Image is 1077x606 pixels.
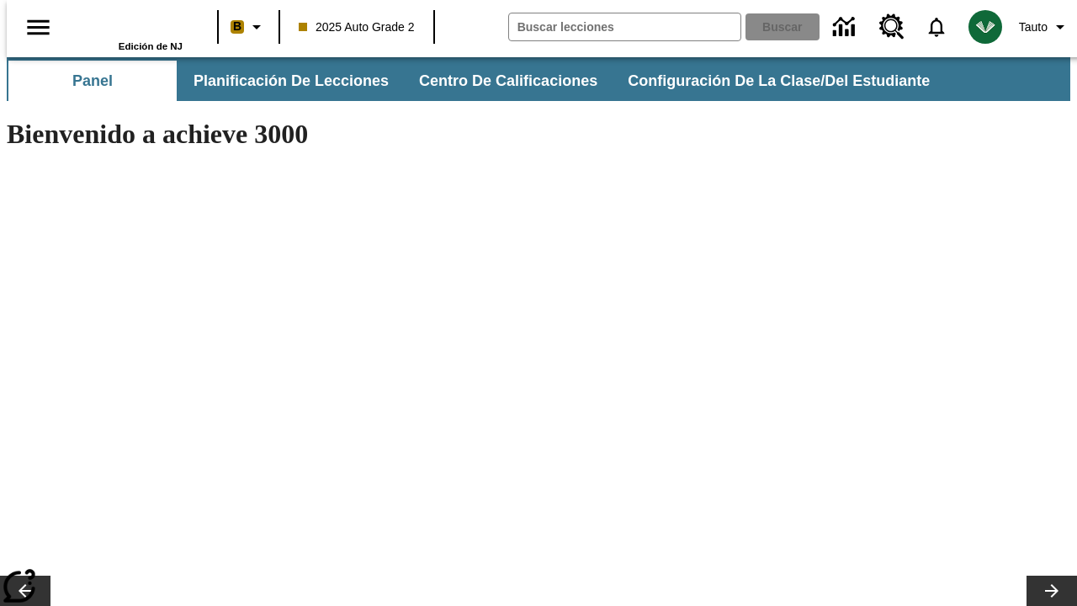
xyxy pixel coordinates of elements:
button: Abrir el menú lateral [13,3,63,52]
button: Configuración de la clase/del estudiante [614,61,943,101]
button: Carrusel de lecciones, seguir [1027,576,1077,606]
button: Perfil/Configuración [1012,12,1077,42]
button: Panel [8,61,177,101]
a: Portada [73,8,183,41]
div: Subbarra de navegación [7,57,1070,101]
a: Centro de recursos, Se abrirá en una pestaña nueva. [869,4,915,50]
span: Configuración de la clase/del estudiante [628,72,930,91]
a: Centro de información [823,4,869,50]
span: B [233,16,241,37]
span: 2025 Auto Grade 2 [299,19,415,36]
button: Centro de calificaciones [406,61,611,101]
span: Edición de NJ [119,41,183,51]
button: Escoja un nuevo avatar [958,5,1012,49]
input: Buscar campo [509,13,740,40]
h1: Bienvenido a achieve 3000 [7,119,734,150]
img: avatar image [968,10,1002,44]
a: Notificaciones [915,5,958,49]
div: Subbarra de navegación [7,61,945,101]
span: Planificación de lecciones [194,72,389,91]
span: Tauto [1019,19,1048,36]
div: Portada [73,6,183,51]
button: Boost El color de la clase es anaranjado claro. Cambiar el color de la clase. [224,12,273,42]
span: Centro de calificaciones [419,72,597,91]
button: Planificación de lecciones [180,61,402,101]
span: Panel [72,72,113,91]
